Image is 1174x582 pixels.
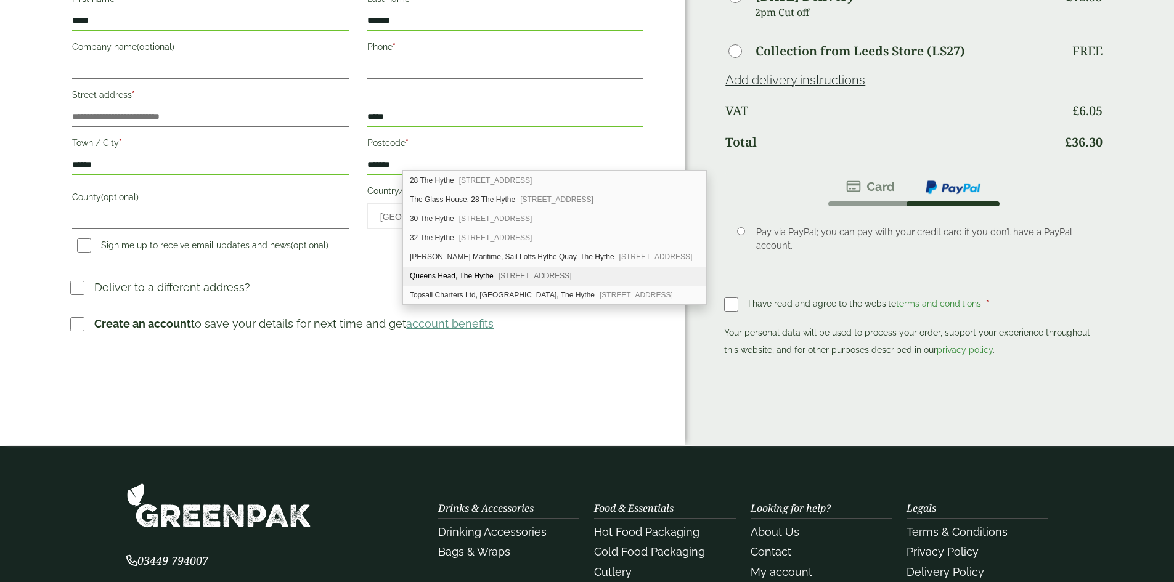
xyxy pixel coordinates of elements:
span: (optional) [101,192,139,202]
div: Queens Head, The Hythe [403,267,706,286]
a: terms and conditions [896,299,981,309]
abbr: required [393,42,396,52]
span: [STREET_ADDRESS] [459,233,532,242]
strong: Create an account [94,317,191,330]
iframe: PayPal [724,362,1103,396]
label: Postcode [367,134,643,155]
p: Pay via PayPal; you can pay with your credit card if you don’t have a PayPal account. [756,225,1085,253]
span: Country/Region [367,203,643,229]
bdi: 6.05 [1072,102,1103,119]
span: [STREET_ADDRESS] [459,214,532,223]
span: (optional) [291,240,328,250]
p: Deliver to a different address? [94,279,250,296]
a: Privacy Policy [907,545,979,558]
abbr: required [119,138,122,148]
div: 28 The Hythe [403,171,706,190]
img: ppcp-gateway.png [924,179,982,195]
span: [STREET_ADDRESS] [459,176,532,185]
label: Street address [72,86,348,107]
a: Cold Food Packaging [594,545,705,558]
span: [STREET_ADDRESS] [520,195,593,204]
label: Sign me up to receive email updates and news [72,240,333,254]
a: Drinking Accessories [438,525,547,538]
a: Contact [751,545,791,558]
a: privacy policy [937,345,993,355]
div: 30 The Hythe [403,209,706,228]
p: to save your details for next time and get [94,315,494,332]
span: £ [1065,134,1072,150]
a: Delivery Policy [907,565,984,578]
span: [STREET_ADDRESS] [619,253,693,261]
a: Terms & Conditions [907,525,1008,538]
th: Total [725,127,1056,157]
p: Free [1072,44,1103,59]
abbr: required [406,138,409,148]
bdi: 36.30 [1065,134,1103,150]
th: VAT [725,96,1056,126]
a: Bags & Wraps [438,545,510,558]
div: 32 The Hythe [403,228,706,248]
span: £ [1072,102,1079,119]
a: My account [751,565,812,578]
a: About Us [751,525,799,538]
abbr: required [986,299,989,309]
span: 03449 794007 [126,553,208,568]
label: Company name [72,38,348,59]
label: Country/Region [367,182,643,203]
div: Topsail Charters Ltd, Cooks Yard, The Hythe [403,286,706,304]
p: Your personal data will be used to process your order, support your experience throughout this we... [724,324,1103,358]
span: [STREET_ADDRESS] [499,272,572,280]
label: Collection from Leeds Store (LS27) [756,45,965,57]
a: account benefits [406,317,494,330]
span: United Kingdom (UK) [380,204,606,230]
label: Phone [367,38,643,59]
span: [STREET_ADDRESS] [600,291,673,299]
span: I have read and agree to the website [748,299,984,309]
label: County [72,188,348,209]
a: Hot Food Packaging [594,525,699,538]
img: GreenPak Supplies [126,483,311,528]
p: 2pm Cut off [755,3,1056,22]
label: Town / City [72,134,348,155]
a: 03449 794007 [126,556,208,567]
div: Knox Maritime, Sail Lofts Hythe Quay, The Hythe [403,248,706,267]
div: The Glass House, 28 The Hythe [403,190,706,209]
a: Cutlery [594,565,632,578]
input: Sign me up to receive email updates and news(optional) [77,238,91,253]
abbr: required [132,90,135,100]
span: (optional) [137,42,174,52]
a: Add delivery instructions [725,73,865,87]
img: stripe.png [846,179,895,194]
